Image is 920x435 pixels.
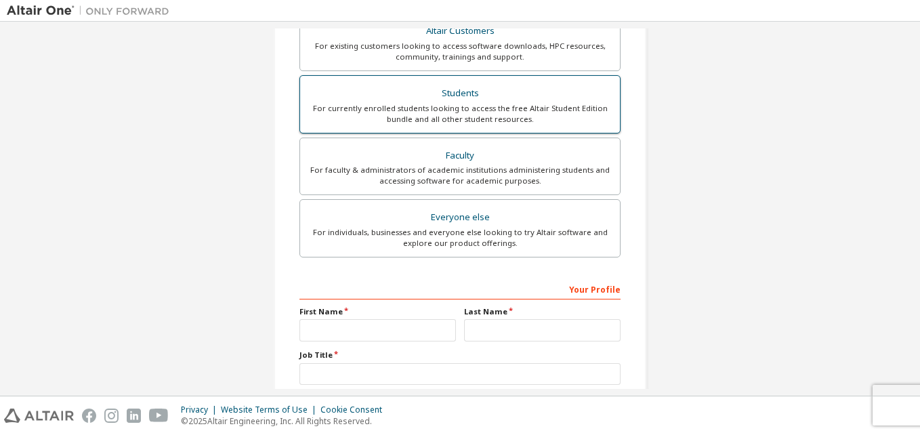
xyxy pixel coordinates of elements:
img: Altair One [7,4,176,18]
div: Faculty [308,146,612,165]
div: For individuals, businesses and everyone else looking to try Altair software and explore our prod... [308,227,612,249]
label: Last Name [464,306,621,317]
div: Everyone else [308,208,612,227]
img: youtube.svg [149,409,169,423]
label: Job Title [299,350,621,360]
div: Students [308,84,612,103]
p: © 2025 Altair Engineering, Inc. All Rights Reserved. [181,415,390,427]
div: Website Terms of Use [221,405,320,415]
div: Cookie Consent [320,405,390,415]
div: For currently enrolled students looking to access the free Altair Student Edition bundle and all ... [308,103,612,125]
div: For existing customers looking to access software downloads, HPC resources, community, trainings ... [308,41,612,62]
div: Altair Customers [308,22,612,41]
div: Your Profile [299,278,621,299]
img: altair_logo.svg [4,409,74,423]
img: facebook.svg [82,409,96,423]
div: Privacy [181,405,221,415]
img: linkedin.svg [127,409,141,423]
div: For faculty & administrators of academic institutions administering students and accessing softwa... [308,165,612,186]
label: First Name [299,306,456,317]
img: instagram.svg [104,409,119,423]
